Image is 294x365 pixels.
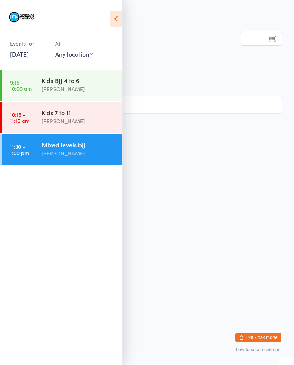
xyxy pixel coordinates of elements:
a: [DATE] [10,50,29,58]
div: [PERSON_NAME] [42,149,116,158]
div: Mixed levels bjj [42,140,116,149]
div: [PERSON_NAME] [42,117,116,125]
button: how to secure with pin [236,347,281,352]
a: 10:15 -11:15 amKids 7 to 11[PERSON_NAME] [2,102,122,133]
span: Mat 1 [12,78,282,85]
span: [PERSON_NAME] [12,70,270,78]
time: 9:15 - 10:00 am [10,79,32,91]
a: 9:15 -10:00 amKids BJJ 4 to 6[PERSON_NAME] [2,70,122,101]
div: [PERSON_NAME] [42,85,116,93]
div: Kids 7 to 11 [42,108,116,117]
h2: Mixed levels bjj Check-in [12,46,282,59]
button: Exit kiosk mode [235,333,281,342]
time: 10:15 - 11:15 am [10,111,29,124]
input: Search [12,96,282,114]
span: [DATE] 11:30am [12,62,270,70]
a: 11:30 -1:00 pmMixed levels bjj[PERSON_NAME] [2,134,122,165]
img: Marcelino Freitas Brazilian Jiu-Jitsu [8,6,36,29]
div: Kids BJJ 4 to 6 [42,76,116,85]
time: 11:30 - 1:00 pm [10,143,29,156]
div: Events for [10,37,47,50]
div: Any location [55,50,93,58]
div: At [55,37,93,50]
